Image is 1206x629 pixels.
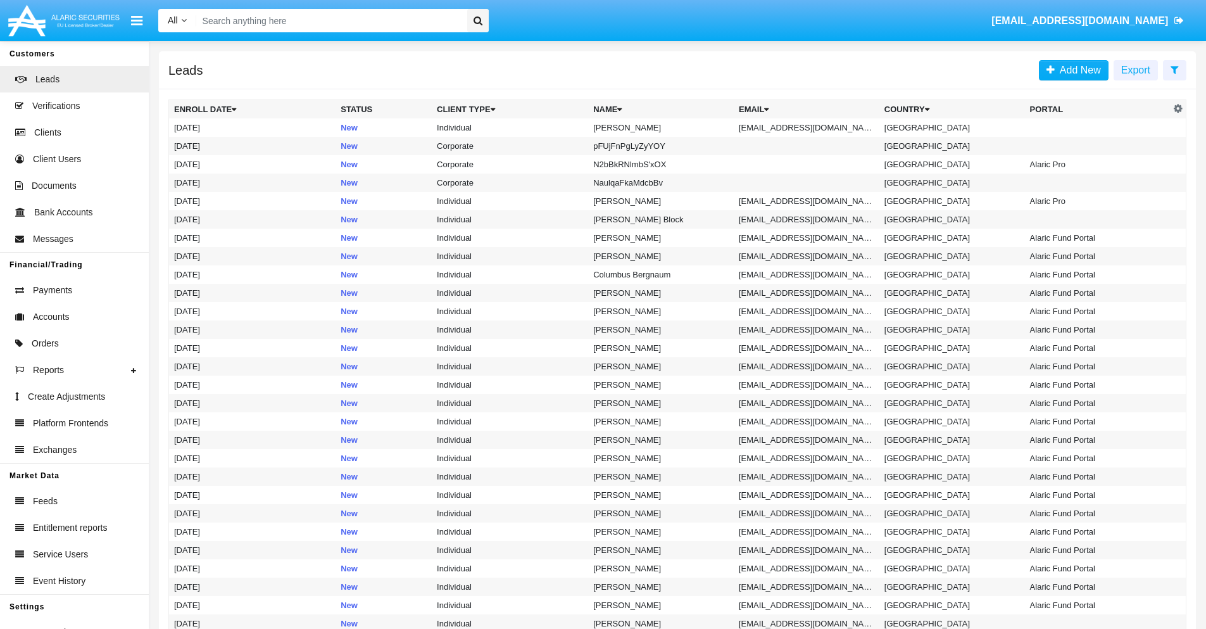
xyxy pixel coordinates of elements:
td: Individual [432,504,588,523]
td: Individual [432,578,588,596]
td: New [336,596,432,614]
td: Individual [432,467,588,486]
td: [PERSON_NAME] [588,302,734,321]
td: [DATE] [169,284,336,302]
td: New [336,431,432,449]
td: [DATE] [169,431,336,449]
h5: Leads [168,65,203,75]
td: [GEOGRAPHIC_DATA] [879,578,1025,596]
td: Alaric Fund Portal [1025,431,1171,449]
td: [DATE] [169,321,336,339]
td: [PERSON_NAME] [588,284,734,302]
td: pFUjFnPgLyZyYOY [588,137,734,155]
td: [DATE] [169,174,336,192]
td: [DATE] [169,302,336,321]
span: Platform Frontends [33,417,108,430]
td: [DATE] [169,376,336,394]
td: New [336,265,432,284]
td: Alaric Fund Portal [1025,247,1171,265]
button: Export [1114,60,1158,80]
td: [GEOGRAPHIC_DATA] [879,394,1025,412]
td: Alaric Fund Portal [1025,339,1171,357]
span: Exchanges [33,443,77,457]
td: Individual [432,192,588,210]
td: [PERSON_NAME] [588,394,734,412]
td: [PERSON_NAME] [588,376,734,394]
td: Alaric Fund Portal [1025,596,1171,614]
td: [GEOGRAPHIC_DATA] [879,265,1025,284]
td: [PERSON_NAME] [588,467,734,486]
th: Email [734,100,879,119]
td: New [336,155,432,174]
td: [EMAIL_ADDRESS][DOMAIN_NAME] [734,376,879,394]
th: Client Type [432,100,588,119]
input: Search [196,9,463,32]
a: All [158,14,196,27]
td: Individual [432,376,588,394]
td: Individual [432,229,588,247]
th: Enroll Date [169,100,336,119]
td: [EMAIL_ADDRESS][DOMAIN_NAME] [734,192,879,210]
td: N2bBkRNlmbS'xOX [588,155,734,174]
span: Bank Accounts [34,206,93,219]
td: Alaric Fund Portal [1025,357,1171,376]
td: [EMAIL_ADDRESS][DOMAIN_NAME] [734,210,879,229]
td: New [336,192,432,210]
td: [PERSON_NAME] Block [588,210,734,229]
td: Corporate [432,174,588,192]
td: [PERSON_NAME] [588,523,734,541]
td: [PERSON_NAME] [588,247,734,265]
td: Individual [432,118,588,137]
td: [PERSON_NAME] [588,449,734,467]
td: [PERSON_NAME] [588,431,734,449]
td: [GEOGRAPHIC_DATA] [879,302,1025,321]
td: Alaric Fund Portal [1025,302,1171,321]
th: Status [336,100,432,119]
th: Name [588,100,734,119]
td: Individual [432,302,588,321]
td: [GEOGRAPHIC_DATA] [879,118,1025,137]
td: Individual [432,247,588,265]
td: [DATE] [169,394,336,412]
span: Payments [33,284,72,297]
td: [GEOGRAPHIC_DATA] [879,174,1025,192]
td: Alaric Fund Portal [1025,486,1171,504]
td: [DATE] [169,504,336,523]
td: [GEOGRAPHIC_DATA] [879,541,1025,559]
td: Individual [432,357,588,376]
td: [EMAIL_ADDRESS][DOMAIN_NAME] [734,339,879,357]
td: Alaric Fund Portal [1025,467,1171,486]
td: [GEOGRAPHIC_DATA] [879,376,1025,394]
td: New [336,504,432,523]
td: [PERSON_NAME] [588,192,734,210]
span: All [168,15,178,25]
td: [GEOGRAPHIC_DATA] [879,431,1025,449]
td: Columbus Bergnaum [588,265,734,284]
td: [GEOGRAPHIC_DATA] [879,229,1025,247]
td: [EMAIL_ADDRESS][DOMAIN_NAME] [734,321,879,339]
td: [DATE] [169,339,336,357]
td: Alaric Fund Portal [1025,284,1171,302]
td: [GEOGRAPHIC_DATA] [879,559,1025,578]
td: [EMAIL_ADDRESS][DOMAIN_NAME] [734,467,879,486]
td: [DATE] [169,265,336,284]
td: [EMAIL_ADDRESS][DOMAIN_NAME] [734,284,879,302]
td: [DATE] [169,578,336,596]
td: [DATE] [169,192,336,210]
td: Alaric Pro [1025,155,1171,174]
td: New [336,449,432,467]
td: [EMAIL_ADDRESS][DOMAIN_NAME] [734,596,879,614]
span: Feeds [33,495,58,508]
span: Messages [33,232,73,246]
td: New [336,376,432,394]
td: [DATE] [169,247,336,265]
td: New [336,137,432,155]
td: [GEOGRAPHIC_DATA] [879,596,1025,614]
td: NaulqaFkaMdcbBv [588,174,734,192]
td: [PERSON_NAME] [588,559,734,578]
td: [GEOGRAPHIC_DATA] [879,339,1025,357]
td: [EMAIL_ADDRESS][DOMAIN_NAME] [734,412,879,431]
td: [GEOGRAPHIC_DATA] [879,247,1025,265]
td: Alaric Pro [1025,192,1171,210]
td: [PERSON_NAME] [588,578,734,596]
